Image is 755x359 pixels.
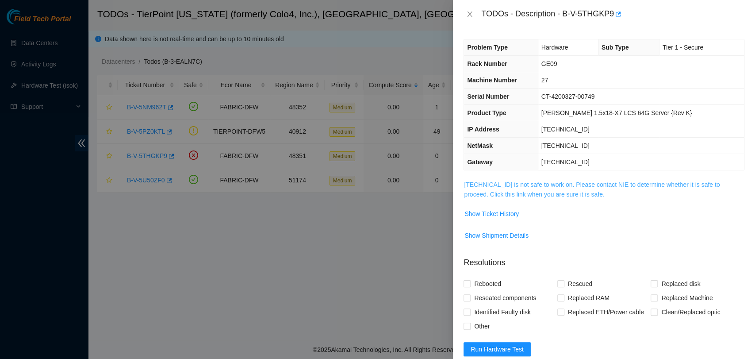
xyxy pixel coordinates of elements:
span: Tier 1 - Secure [663,44,703,51]
span: GE09 [541,60,557,67]
span: Clean/Replaced optic [658,305,724,319]
span: Gateway [467,158,493,166]
span: [PERSON_NAME] 1.5x18-X7 LCS 64G Server {Rev K} [541,109,692,116]
a: [TECHNICAL_ID] is not safe to work on. Please contact NIE to determine whether it is safe to proc... [464,181,720,198]
span: [TECHNICAL_ID] [541,158,590,166]
span: Rescued [564,277,596,291]
span: Replaced disk [658,277,704,291]
span: Other [471,319,493,333]
span: Machine Number [467,77,517,84]
span: Reseated components [471,291,540,305]
span: Hardware [541,44,568,51]
button: Run Hardware Test [464,342,531,356]
span: [TECHNICAL_ID] [541,142,590,149]
button: Show Ticket History [464,207,519,221]
div: TODOs - Description - B-V-5THGKP9 [481,7,744,21]
span: Problem Type [467,44,508,51]
button: Show Shipment Details [464,228,529,243]
span: Replaced Machine [658,291,716,305]
span: Identified Faulty disk [471,305,534,319]
span: Show Ticket History [464,209,519,219]
span: Sub Type [602,44,629,51]
span: [TECHNICAL_ID] [541,126,590,133]
span: Replaced ETH/Power cable [564,305,648,319]
span: IP Address [467,126,499,133]
span: close [466,11,473,18]
span: NetMask [467,142,493,149]
span: Run Hardware Test [471,344,524,354]
span: Rebooted [471,277,505,291]
span: Product Type [467,109,506,116]
span: 27 [541,77,548,84]
span: Rack Number [467,60,507,67]
span: Serial Number [467,93,509,100]
span: Show Shipment Details [464,231,529,240]
button: Close [464,10,476,19]
span: CT-4200327-00749 [541,93,595,100]
span: Replaced RAM [564,291,613,305]
p: Resolutions [464,250,744,269]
